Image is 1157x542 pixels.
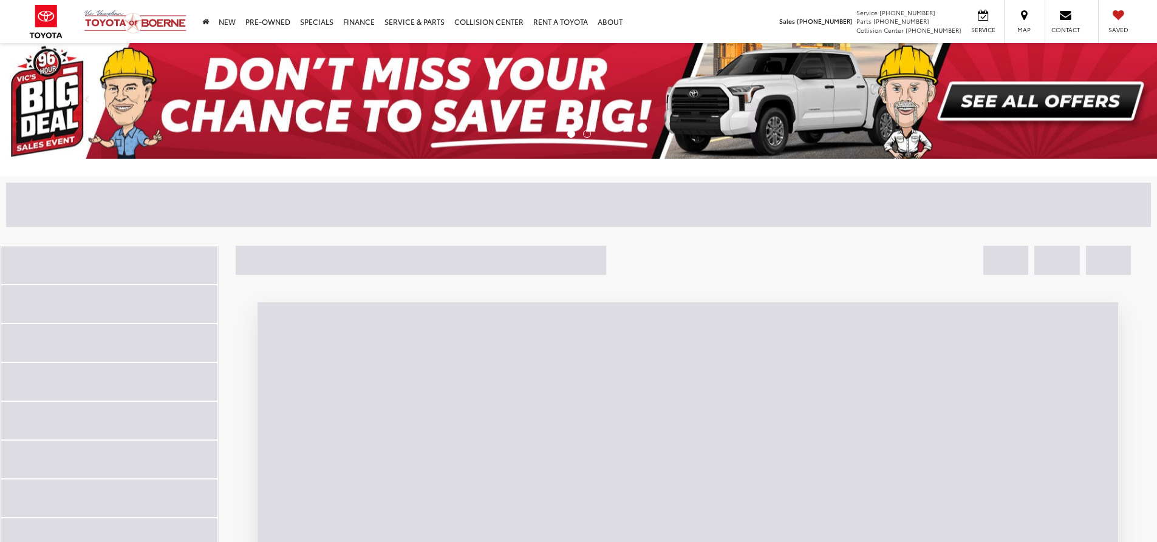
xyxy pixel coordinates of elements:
[969,25,997,34] span: Service
[779,16,795,25] span: Sales
[873,16,929,25] span: [PHONE_NUMBER]
[856,25,904,35] span: Collision Center
[856,8,878,17] span: Service
[84,9,187,34] img: Vic Vaughan Toyota of Boerne
[856,16,872,25] span: Parts
[1051,25,1080,34] span: Contact
[906,25,961,35] span: [PHONE_NUMBER]
[1105,25,1131,34] span: Saved
[1011,25,1037,34] span: Map
[879,8,935,17] span: [PHONE_NUMBER]
[797,16,853,25] span: [PHONE_NUMBER]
